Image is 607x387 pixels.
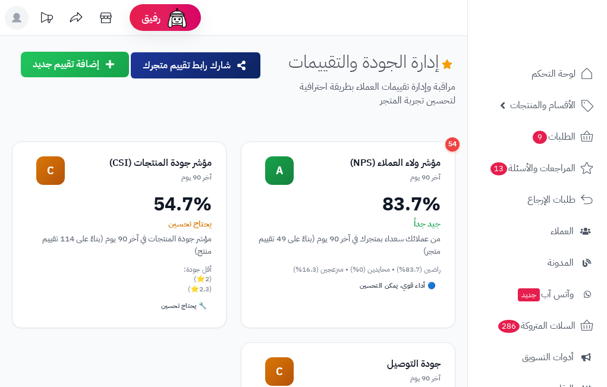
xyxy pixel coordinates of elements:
div: جودة التوصيل [294,357,441,371]
span: طلبات الإرجاع [527,191,575,208]
a: طلبات الإرجاع [475,185,600,214]
span: الأقسام والمنتجات [510,97,575,114]
div: C [36,156,65,185]
div: آخر 90 يوم [294,373,441,383]
div: A [265,156,294,185]
span: السلات المتروكة [497,317,575,334]
span: وآتس آب [517,286,574,303]
h1: إدارة الجودة والتقييمات [288,52,455,71]
div: من عملائك سعداء بمتجرك في آخر 90 يوم (بناءً على 49 تقييم متجر) [256,232,441,257]
span: المدونة [548,254,574,271]
div: آخر 90 يوم [65,172,212,183]
span: الطلبات [531,128,575,145]
div: 🔵 أداء قوي، يمكن التحسين [355,279,441,293]
a: الطلبات9 [475,122,600,151]
a: وآتس آبجديد [475,280,600,309]
div: أقل جودة: (2⭐) (2.3⭐) [27,265,212,294]
div: 🔧 يحتاج تحسين [156,299,212,313]
div: مؤشر جودة المنتجات (CSI) [65,156,212,170]
span: أدوات التسويق [522,349,574,366]
span: العملاء [551,223,574,240]
div: مؤشر ولاء العملاء (NPS) [294,156,441,170]
button: إضافة تقييم جديد [21,52,129,77]
span: المراجعات والأسئلة [489,160,575,177]
span: جديد [518,288,540,301]
a: لوحة التحكم [475,59,600,88]
span: 286 [498,320,520,333]
div: 83.7% [256,194,441,213]
a: المراجعات والأسئلة13 [475,154,600,183]
a: العملاء [475,217,600,246]
span: 13 [490,162,507,175]
div: 54 [445,137,460,152]
img: logo-2.png [526,32,596,57]
div: يحتاج تحسين [27,218,212,230]
div: 54.7% [27,194,212,213]
span: رفيق [141,11,161,25]
a: المدونة [475,248,600,277]
p: مراقبة وإدارة تقييمات العملاء بطريقة احترافية لتحسين تجربة المتجر [271,80,455,108]
span: 9 [533,131,547,144]
img: ai-face.png [165,6,189,30]
div: مؤشر جودة المنتجات في آخر 90 يوم (بناءً على 114 تقييم منتج) [27,232,212,257]
a: السلات المتروكة286 [475,312,600,340]
a: أدوات التسويق [475,343,600,372]
div: جيد جداً [256,218,441,230]
div: آخر 90 يوم [294,172,441,183]
a: تحديثات المنصة [32,6,61,33]
div: راضين (83.7%) • محايدين (0%) • منزعجين (16.3%) [256,265,441,275]
div: C [265,357,294,386]
span: لوحة التحكم [531,65,575,82]
button: شارك رابط تقييم متجرك [131,52,260,78]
